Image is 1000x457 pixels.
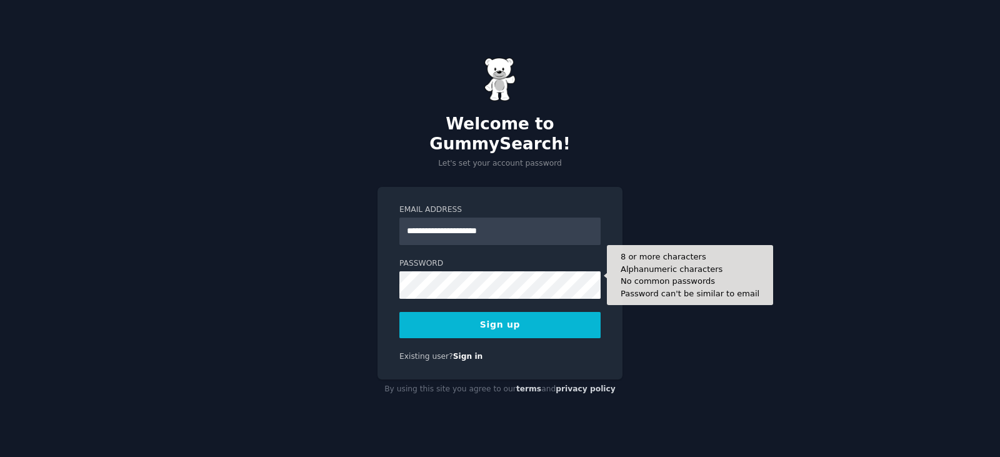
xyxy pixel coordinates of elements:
a: Sign in [453,352,483,361]
button: Sign up [399,312,601,338]
a: terms [516,384,541,393]
img: Gummy Bear [484,58,516,101]
a: privacy policy [556,384,616,393]
span: Existing user? [399,352,453,361]
label: Password [399,258,601,269]
div: By using this site you agree to our and [377,379,622,399]
h2: Welcome to GummySearch! [377,114,622,154]
p: Let's set your account password [377,158,622,169]
label: Email Address [399,204,601,216]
